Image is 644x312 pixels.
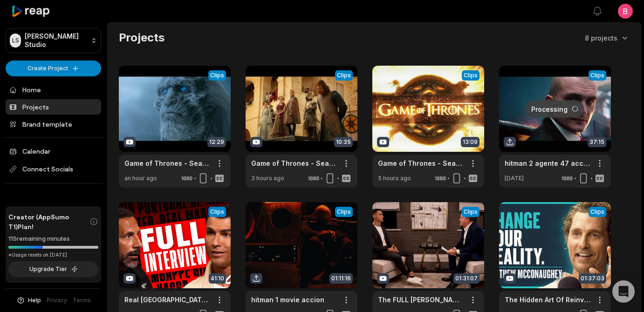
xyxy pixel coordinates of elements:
[8,212,89,231] span: Creator (AppSumo T1) Plan!
[251,295,324,305] a: hitman 1 movie accion
[8,251,98,258] div: *Usage resets on [DATE]
[6,99,101,115] a: Projects
[124,158,210,168] a: Game of Thrones - Season 2 - Top 10 Moments
[251,158,337,168] a: Game of Thrones - Season 1 - Top 10 Moments
[6,161,101,177] span: Connect Socials
[73,296,91,305] a: Terms
[585,33,630,43] button: 8 projects
[10,34,21,47] div: LS
[612,280,635,303] div: Open Intercom Messenger
[16,296,41,305] button: Help
[25,32,87,49] p: [PERSON_NAME] Studio
[47,296,67,305] a: Privacy
[6,143,101,159] a: Calendar
[28,296,41,305] span: Help
[124,295,210,305] a: Real [GEOGRAPHIC_DATA], [GEOGRAPHIC_DATA] United, Euro 24… I tell everything to [PERSON_NAME]
[119,30,164,45] h2: Projects
[8,261,98,277] button: Upgrade Tier
[505,158,590,168] a: hitman 2 agente 47 accion movie
[6,82,101,97] a: Home
[6,116,101,132] a: Brand template
[378,295,464,305] a: The FULL [PERSON_NAME] Interview With [PERSON_NAME] | Parts 1 and 2
[8,234,98,244] div: 115 remaining minutes
[505,295,590,305] a: The Hidden Art Of Reinventing Yourself - [PERSON_NAME] (4K)
[6,61,101,76] button: Create Project
[378,158,464,168] a: Game of Thrones - Season 1 Highlights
